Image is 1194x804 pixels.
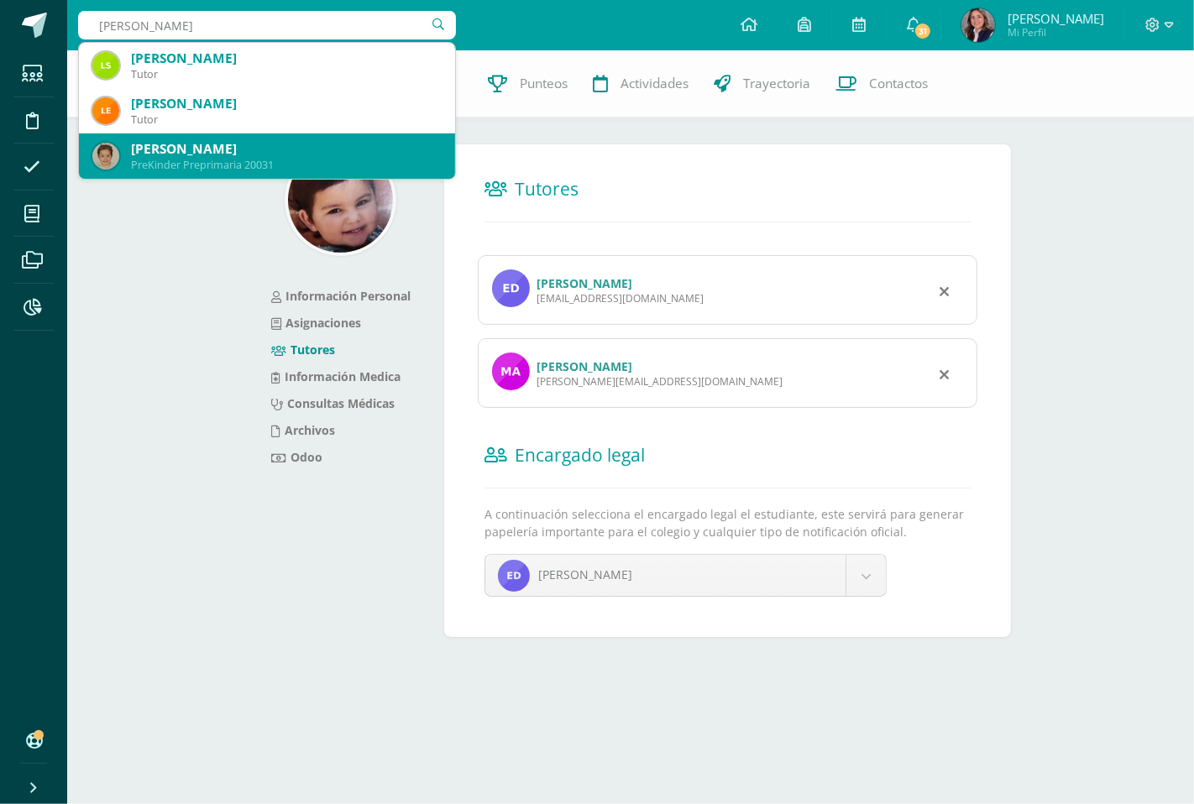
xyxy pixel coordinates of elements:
img: profile image [492,352,530,390]
span: Punteos [521,75,568,92]
span: Tutores [515,177,579,201]
img: 1836f55cb7fb3e999aea5ef4dd400562.png [92,143,119,170]
div: Tutor [131,112,442,127]
div: [PERSON_NAME][EMAIL_ADDRESS][DOMAIN_NAME] [537,374,783,389]
span: Encargado legal [515,443,645,467]
a: Asignaciones [271,315,361,331]
div: Remover [940,280,950,300]
span: 31 [914,22,932,40]
img: 5b82053a4171576ea2a0c1e22027cf7a.png [288,148,393,253]
span: Contactos [870,75,929,92]
p: A continuación selecciona el encargado legal el estudiante, este servirá para generar papelería i... [484,505,971,540]
a: Consultas Médicas [271,395,395,411]
input: Busca un usuario... [78,11,456,39]
a: Información Personal [271,288,411,304]
img: profile image [492,269,530,307]
div: Tutor [131,67,442,81]
span: Mi Perfil [1008,25,1104,39]
span: [PERSON_NAME] [538,566,632,582]
div: [PERSON_NAME] [131,95,442,112]
a: Información Medica [271,368,401,384]
img: 5fe412181d388eac6e14aaff8d516954.png [92,97,119,124]
div: PreKinder Preprimaria 20031 [131,158,442,172]
a: Odoo [271,449,322,465]
img: 02931eb9dfe038bacbf7301e4bb6166e.png [961,8,995,42]
a: Trayectoria [702,50,824,117]
span: Trayectoria [744,75,811,92]
div: [PERSON_NAME] [131,140,442,158]
div: [PERSON_NAME] [131,50,442,67]
a: Actividades [581,50,702,117]
span: [PERSON_NAME] [1008,10,1104,27]
a: Archivos [271,422,335,438]
img: c77e6d47235414b9bb6bbde367b39bd8.png [498,560,530,592]
a: [PERSON_NAME] [537,358,632,374]
a: Tutores [271,342,335,358]
a: Punteos [476,50,581,117]
span: Actividades [621,75,689,92]
a: [PERSON_NAME] [537,275,632,291]
div: [EMAIL_ADDRESS][DOMAIN_NAME] [537,291,704,305]
a: Contactos [824,50,941,117]
div: Remover [940,363,950,384]
img: 7b97d72321823a482f7ec94862b1a936.png [92,52,119,79]
a: [PERSON_NAME] [485,555,887,596]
